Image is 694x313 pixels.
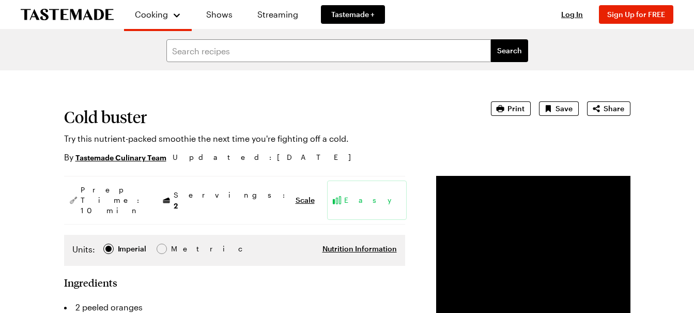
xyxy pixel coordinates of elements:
[322,244,397,254] button: Nutrition Information
[173,152,361,163] span: Updated : [DATE]
[599,5,673,24] button: Sign Up for FREE
[64,276,117,289] h2: Ingredients
[174,190,290,211] span: Servings:
[604,103,624,114] span: Share
[81,185,145,216] span: Prep Time: 10 min
[171,243,193,255] div: Metric
[72,243,95,256] label: Units:
[539,101,579,116] button: Save recipe
[64,151,166,163] p: By
[75,152,166,163] a: Tastemade Culinary Team
[296,195,315,205] button: Scale
[174,200,178,210] span: 2
[556,103,573,114] span: Save
[491,39,528,62] button: filters
[561,10,583,19] span: Log In
[118,243,146,255] div: Imperial
[344,195,402,205] span: Easy
[72,243,193,258] div: Imperial Metric
[587,101,630,116] button: Share
[497,46,522,56] span: Search
[321,5,385,24] a: Tastemade +
[507,103,525,114] span: Print
[171,243,194,255] span: Metric
[134,4,181,25] button: Cooking
[166,39,491,62] input: Search recipes
[118,243,147,255] span: Imperial
[331,9,375,20] span: Tastemade +
[135,9,168,19] span: Cooking
[607,10,665,19] span: Sign Up for FREE
[491,101,531,116] button: Print
[21,9,114,21] a: To Tastemade Home Page
[64,132,462,145] p: Try this nutrient-packed smoothie the next time you're fighting off a cold.
[64,108,462,126] h1: Cold buster
[551,9,593,20] button: Log In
